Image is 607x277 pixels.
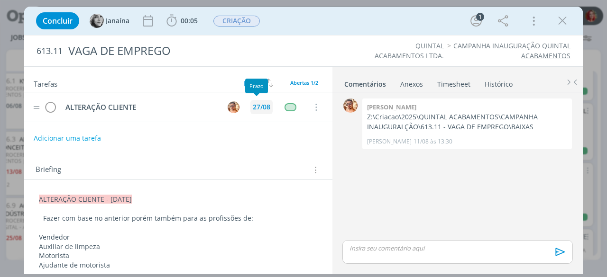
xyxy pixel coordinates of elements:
img: drag-icon.svg [33,106,40,109]
p: Ajudante de motorista [39,260,318,270]
a: CAMPANHA INAUGURAÇÃO QUINTAL ACABAMENTOS [453,41,570,60]
button: CRIAÇÃO [213,15,260,27]
a: QUINTAL ACABAMENTOS LTDA. [375,41,444,60]
a: Comentários [344,75,386,89]
span: Abertas 1/2 [290,79,318,86]
img: arrow-down-up.svg [267,79,273,87]
div: 1 [476,13,484,21]
p: Z:\Criacao\2025\QUINTAL ACABAMENTOS\CAMPANHA INAUGURALÇÃO\613.11 - VAGA DE EMPREGO\BAIXAS [367,112,567,132]
button: Adicionar uma tarefa [33,130,101,147]
p: Motorista [39,251,318,260]
button: 1 [469,13,484,28]
p: Auxiliar de limpeza [39,242,318,251]
span: 11/08 às 13:30 [414,137,452,146]
a: Histórico [484,75,513,89]
img: V [343,98,358,113]
span: 00:05 [181,16,198,25]
button: Concluir [36,12,79,29]
span: CRIAÇÃO [213,16,260,27]
span: 613.11 [37,46,63,56]
p: - Fazer com base no anterior porém também para as profissões de: [39,214,318,223]
span: ALTERAÇÃO CLIENTE - [DATE] [39,195,132,204]
div: dialog [24,7,583,274]
button: 00:05 [164,13,200,28]
div: Prazo [245,79,268,93]
span: Janaína [106,18,129,24]
img: V [228,101,239,113]
div: 27/08 [253,104,270,110]
div: VAGA DE EMPREGO [64,39,344,63]
span: Briefing [36,164,61,176]
button: JJanaína [90,14,129,28]
p: Vendedor [39,232,318,242]
button: V [227,100,241,114]
span: Tarefas [34,77,57,89]
p: [PERSON_NAME] [367,137,412,146]
div: ALTERAÇÃO CLIENTE [61,101,219,113]
a: Timesheet [437,75,471,89]
div: Anexos [400,80,423,89]
img: J [90,14,104,28]
span: Concluir [43,17,73,25]
b: [PERSON_NAME] [367,103,416,111]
